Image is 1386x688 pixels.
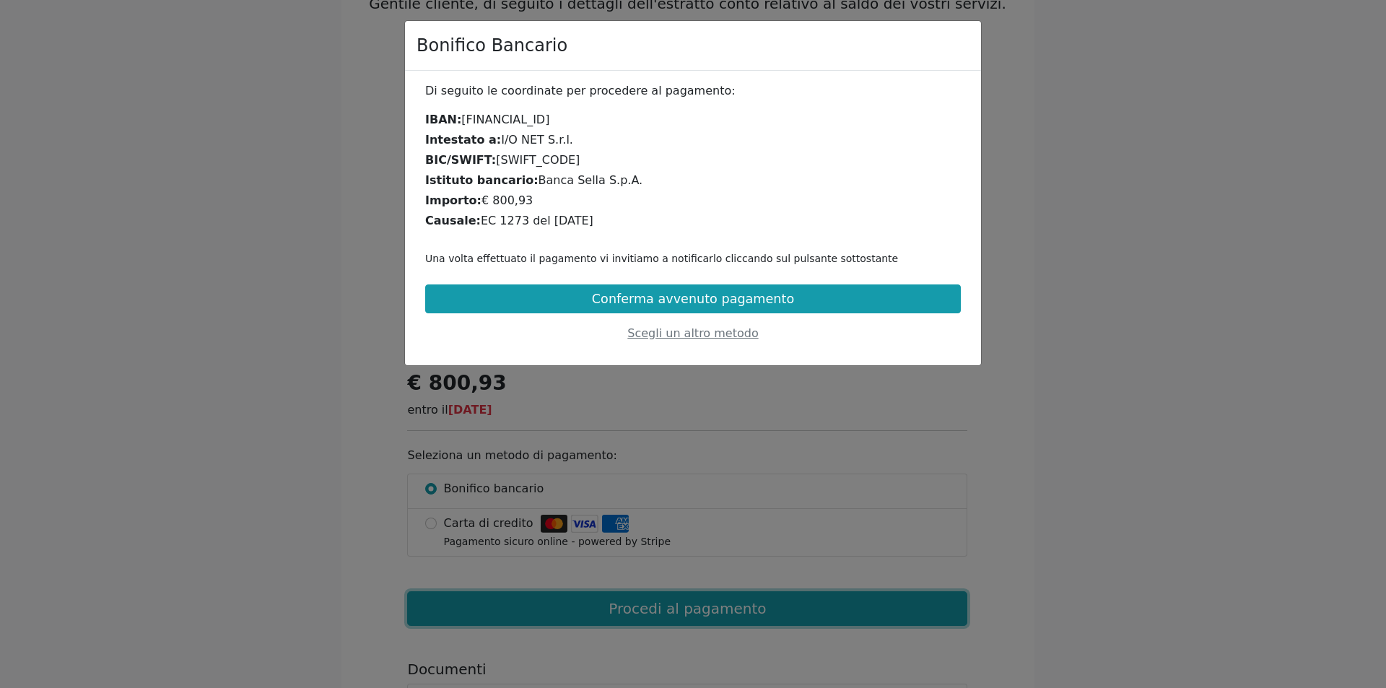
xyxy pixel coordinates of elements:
b: Importo: [425,193,481,207]
div: I/O NET S.r.l. [425,131,961,149]
small: Una volta effettuato il pagamento vi invitiamo a notificarlo cliccando sul pulsante sottostante [425,253,898,264]
div: EC 1273 del [DATE] [425,212,961,230]
div: Scegli un altro metodo [425,325,961,342]
button: Conferma avvenuto pagamento [425,284,961,313]
b: IBAN: [425,113,461,126]
b: Intestato a: [425,133,501,147]
div: Banca Sella S.p.A. [425,172,961,189]
b: BIC/SWIFT: [425,153,496,167]
b: Istituto bancario: [425,173,539,187]
div: Di seguito le coordinate per procedere al pagamento: [425,82,961,100]
div: [SWIFT_CODE] [425,152,961,169]
b: Causale: [425,214,481,227]
h4: Bonifico Bancario [417,32,567,58]
div: € 800,93 [425,192,961,209]
div: [FINANCIAL_ID] [425,111,961,129]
